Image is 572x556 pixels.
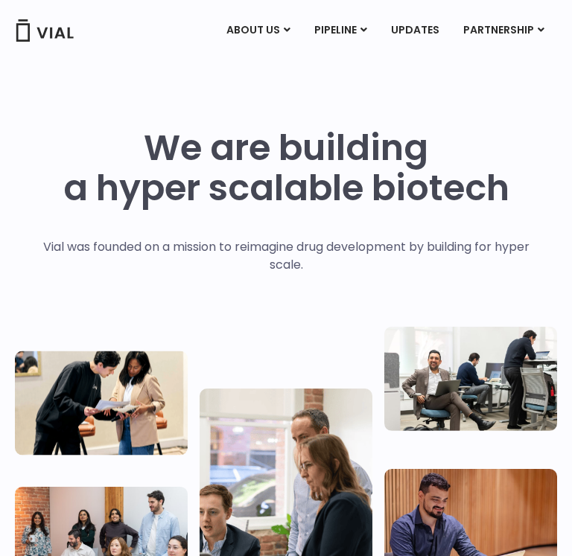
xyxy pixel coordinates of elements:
img: Three people working in an office [384,326,557,430]
a: PARTNERSHIPMenu Toggle [451,18,556,43]
a: ABOUT USMenu Toggle [214,18,302,43]
p: Vial was founded on a mission to reimagine drug development by building for hyper scale. [28,238,545,274]
img: Two people looking at a paper talking. [15,351,188,455]
a: UPDATES [379,18,451,43]
img: Vial Logo [15,19,74,42]
a: PIPELINEMenu Toggle [302,18,378,43]
h1: We are building a hyper scalable biotech [63,128,509,208]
